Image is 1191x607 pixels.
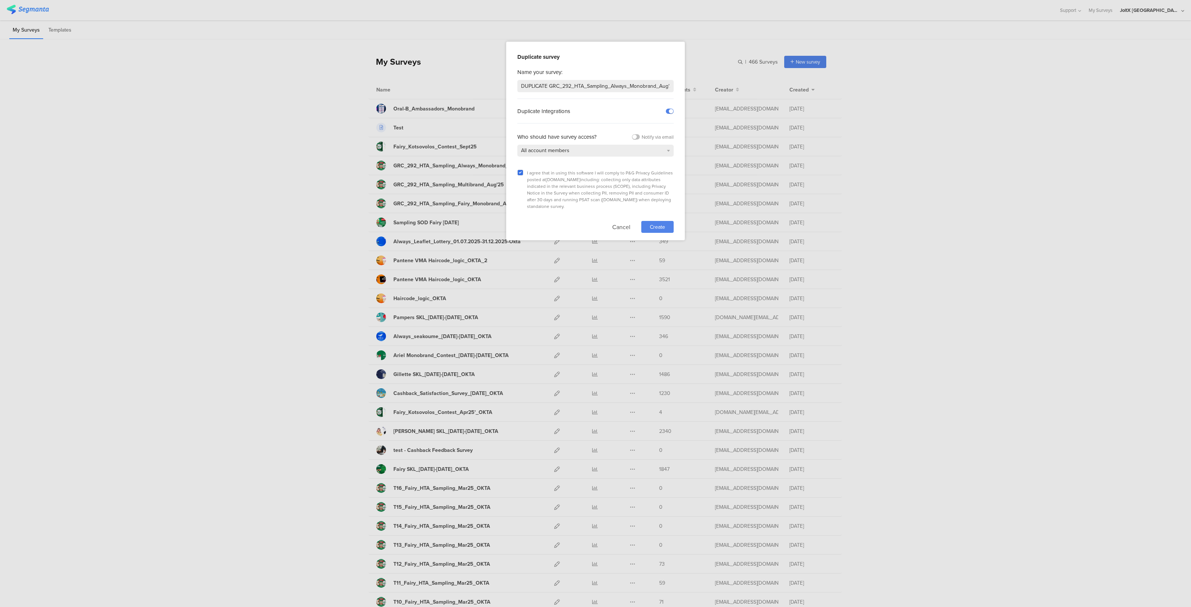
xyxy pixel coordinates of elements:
[527,170,673,210] span: I agree that in using this software I will comply to P&G Privacy Guidelines posted at including: ...
[650,223,665,231] span: Create
[546,176,580,183] a: [DOMAIN_NAME]
[612,221,630,233] button: Cancel
[517,107,570,115] sg-field-title: Duplicate Integrations
[642,134,674,141] div: Notify via email
[521,147,569,154] span: All account members
[602,196,636,203] a: [DOMAIN_NAME]
[517,68,674,76] div: Name your survey:
[517,53,674,61] div: Duplicate survey
[517,133,597,141] div: Who should have survey access?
